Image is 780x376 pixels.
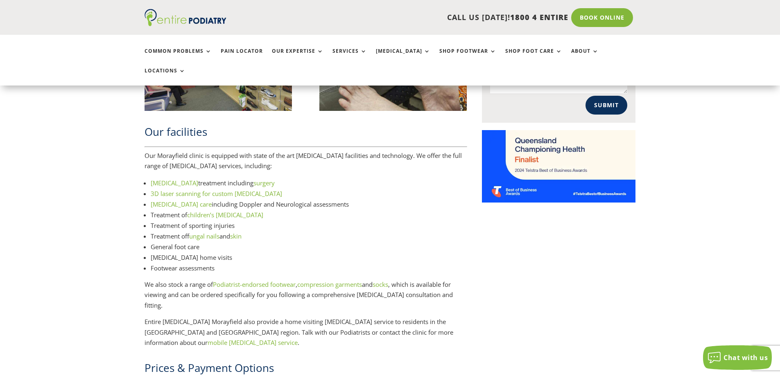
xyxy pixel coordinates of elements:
[151,241,467,252] li: General foot care
[230,232,242,240] a: skin
[221,48,263,66] a: Pain Locator
[482,130,636,203] img: Telstra Business Awards QLD State Finalist - Championing Health Category
[510,12,568,22] span: 1800 4 ENTIRE
[151,231,467,241] li: Treatment of and
[213,280,296,288] a: Podiatrist-endorsed footwear
[145,124,467,143] h2: Our facilities
[723,353,768,362] span: Chat with us
[151,178,467,188] li: treatment including
[439,48,496,66] a: Shop Footwear
[297,280,362,288] a: compression garments
[505,48,562,66] a: Shop Foot Care
[253,179,275,187] a: surgery
[586,96,627,115] button: Submit
[145,20,226,28] a: Entire Podiatry
[373,280,388,288] a: socks
[151,220,467,231] li: Treatment of sporting injuries
[151,252,467,263] li: [MEDICAL_DATA] home visits
[571,8,633,27] a: Book Online
[151,199,467,209] li: including Doppler and Neurological assessments
[482,196,636,204] a: Telstra Business Awards QLD State Finalist - Championing Health Category
[187,211,263,219] a: children’s [MEDICAL_DATA]
[258,12,568,23] p: CALL US [DATE]!
[145,279,467,317] p: We also stock a range of , and , which is available for viewing and can be ordered specifically f...
[151,189,282,198] a: 3D laser scanning for custom [MEDICAL_DATA]
[145,9,226,26] img: logo (1)
[151,263,467,273] li: Footwear assessments
[189,232,219,240] a: fungal nails
[145,151,467,178] p: Our Morayfield clinic is equipped with state of the art [MEDICAL_DATA] facilities and technology....
[151,179,198,187] a: [MEDICAL_DATA]
[272,48,323,66] a: Our Expertise
[332,48,367,66] a: Services
[571,48,599,66] a: About
[145,68,185,86] a: Locations
[145,48,212,66] a: Common Problems
[151,200,212,208] a: [MEDICAL_DATA] care
[208,338,298,347] a: mobile [MEDICAL_DATA] service
[703,345,772,370] button: Chat with us
[151,209,467,220] li: Treatment of
[145,317,467,348] p: Entire [MEDICAL_DATA] Morayfield also provide a home visiting [MEDICAL_DATA] service to residents...
[376,48,430,66] a: [MEDICAL_DATA]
